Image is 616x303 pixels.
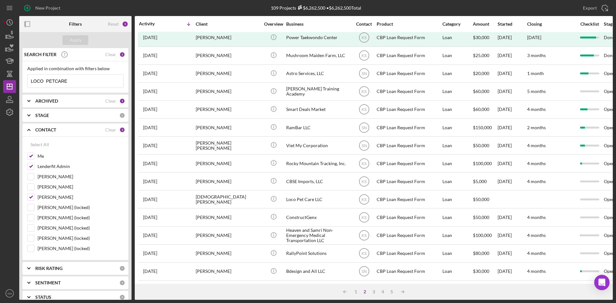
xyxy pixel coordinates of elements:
[527,21,575,27] div: Closing
[196,101,260,118] div: [PERSON_NAME]
[105,127,116,132] div: Clear
[361,143,367,148] text: SN
[442,137,472,154] div: Loan
[196,83,260,100] div: [PERSON_NAME]
[473,71,489,76] span: $20,000
[35,113,49,118] b: STAGE
[143,125,157,130] time: 2025-07-29 14:33
[361,215,366,220] text: KS
[377,155,441,172] div: CBP Loan Request Form
[143,161,157,166] time: 2025-07-22 15:11
[527,179,546,184] time: 4 months
[527,250,546,256] time: 4 months
[498,47,526,64] div: [DATE]
[196,137,260,154] div: [PERSON_NAME] [PERSON_NAME]
[143,89,157,94] time: 2025-07-31 01:00
[442,245,472,262] div: Loan
[38,163,124,170] label: Lenderfit Admin
[38,245,124,252] label: [PERSON_NAME] (locked)
[498,227,526,244] div: [DATE]
[24,52,56,57] b: SEARCH FILTER
[377,101,441,118] div: CBP Loan Request Form
[442,65,472,82] div: Loan
[361,161,366,166] text: KS
[527,143,546,148] time: 4 months
[527,161,546,166] time: 4 months
[119,280,125,286] div: 0
[35,280,61,285] b: SENTIMENT
[527,106,546,112] time: 4 months
[442,209,472,226] div: Loan
[361,198,366,202] text: KS
[286,83,350,100] div: [PERSON_NAME] Training Academy
[271,5,361,11] div: 109 Projects • $6,262,500 Total
[377,47,441,64] div: CBP Loan Request Form
[143,35,157,40] time: 2025-08-03 11:50
[377,191,441,208] div: CBP Loan Request Form
[119,265,125,271] div: 0
[286,227,350,244] div: Heaven and Samri Non-Emergency Medical Transportation LLC
[498,155,526,172] div: [DATE]
[38,173,124,180] label: [PERSON_NAME]
[473,250,489,256] span: $80,000
[387,289,396,294] div: 5
[35,2,60,14] div: New Project
[196,21,260,27] div: Client
[498,119,526,136] div: [DATE]
[378,289,387,294] div: 4
[286,173,350,190] div: CBSE Imports, LLC
[442,21,472,27] div: Category
[35,266,63,271] b: RISK RATING
[361,89,366,94] text: KS
[143,71,157,76] time: 2025-07-31 20:02
[360,289,369,294] div: 2
[286,137,350,154] div: Viet My Corporation
[30,138,49,151] div: Select All
[369,289,378,294] div: 3
[143,53,157,58] time: 2025-08-03 00:28
[442,101,472,118] div: Loan
[498,83,526,100] div: [DATE]
[69,21,82,27] b: Filters
[473,143,489,148] span: $50,000
[473,21,497,27] div: Amount
[286,155,350,172] div: Rocky Mountain Tracking, Inc.
[286,191,350,208] div: Loco Pet Care LLC
[442,227,472,244] div: Loan
[286,263,350,280] div: Bdesign and All LLC
[119,127,125,133] div: 3
[196,173,260,190] div: [PERSON_NAME]
[594,275,610,290] div: Open Intercom Messenger
[105,52,116,57] div: Clear
[442,47,472,64] div: Loan
[473,215,489,220] span: $50,000
[377,173,441,190] div: CBP Loan Request Form
[473,125,492,130] span: $150,000
[473,106,489,112] span: $60,000
[286,245,350,262] div: RallyPoint Solutions
[38,184,124,190] label: [PERSON_NAME]
[442,119,472,136] div: Loan
[377,119,441,136] div: CBP Loan Request Form
[527,71,544,76] time: 1 month
[27,66,124,71] div: Applied in combination with filters below
[361,179,366,184] text: KS
[119,113,125,118] div: 0
[527,232,546,238] time: 4 months
[527,35,541,40] div: [DATE]
[442,29,472,46] div: Loan
[576,21,603,27] div: Checklist
[352,21,376,27] div: Contact
[122,21,128,27] div: 5
[473,197,489,202] span: $50,000
[377,65,441,82] div: CBP Loan Request Form
[38,235,124,241] label: [PERSON_NAME] (locked)
[377,227,441,244] div: CBP Loan Request Form
[577,2,613,14] button: Export
[196,209,260,226] div: [PERSON_NAME]
[377,137,441,154] div: CBP Loan Request Form
[473,29,497,46] div: $30,000
[527,215,546,220] time: 4 months
[196,47,260,64] div: [PERSON_NAME]
[498,137,526,154] div: [DATE]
